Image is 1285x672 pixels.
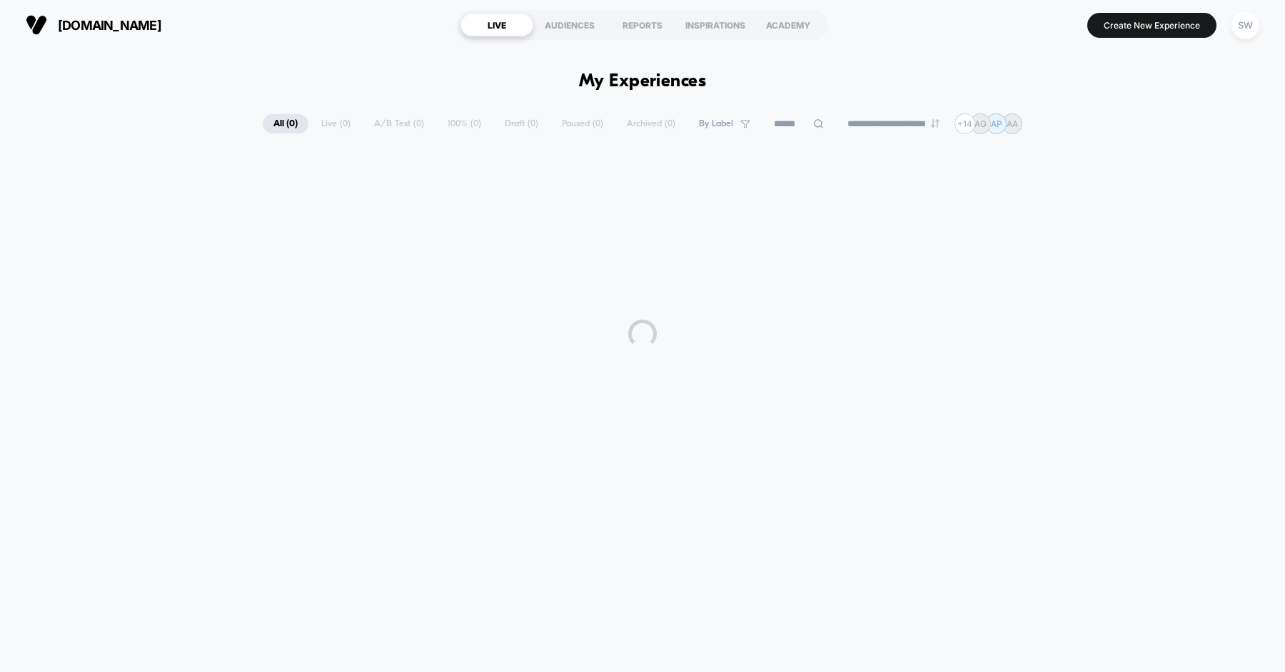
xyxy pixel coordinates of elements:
div: REPORTS [606,14,679,36]
div: + 14 [954,113,975,134]
div: AUDIENCES [533,14,606,36]
button: SW [1227,11,1264,40]
p: AP [991,118,1002,129]
div: ACADEMY [752,14,825,36]
span: By Label [699,118,733,129]
button: Create New Experience [1087,13,1216,38]
img: end [931,119,939,128]
button: [DOMAIN_NAME] [21,14,166,36]
span: [DOMAIN_NAME] [58,18,161,33]
span: All ( 0 ) [263,114,308,133]
p: AA [1007,118,1018,129]
div: INSPIRATIONS [679,14,752,36]
div: SW [1231,11,1259,39]
img: Visually logo [26,14,47,36]
div: LIVE [460,14,533,36]
p: AG [974,118,987,129]
h1: My Experiences [579,71,707,92]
